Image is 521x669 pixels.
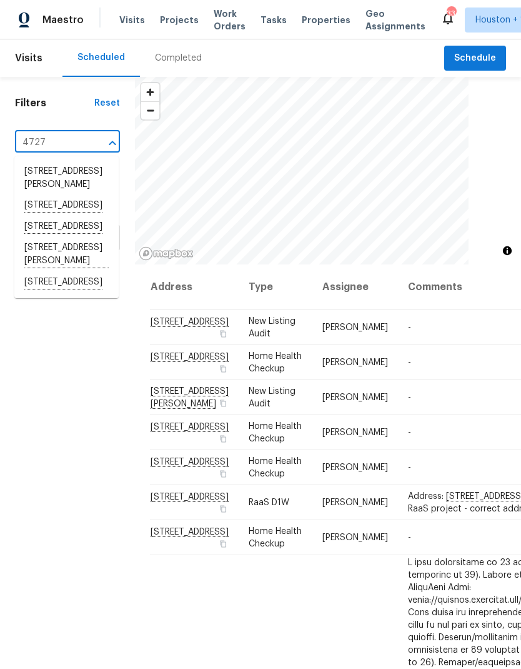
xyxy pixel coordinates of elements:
button: Copy Address [217,363,229,375]
li: [STREET_ADDRESS][PERSON_NAME] [14,161,119,195]
input: Search for an address... [15,133,85,153]
span: [PERSON_NAME] [322,393,388,402]
span: [PERSON_NAME] [322,323,388,332]
span: Home Health Checkup [249,352,302,373]
span: Visits [15,44,42,72]
span: Toggle attribution [504,244,511,258]
button: Toggle attribution [500,243,515,258]
span: Zoom out [141,102,159,119]
span: - [408,358,411,367]
span: [PERSON_NAME] [322,498,388,507]
div: Completed [155,52,202,64]
span: - [408,463,411,472]
a: Mapbox homepage [139,246,194,261]
div: Scheduled [77,51,125,64]
button: Zoom in [141,83,159,101]
span: Home Health Checkup [249,527,302,548]
span: New Listing Audit [249,317,295,338]
span: [PERSON_NAME] [322,463,388,472]
div: 33 [447,8,455,20]
span: Home Health Checkup [249,457,302,478]
span: [PERSON_NAME] [322,358,388,367]
canvas: Map [135,77,469,264]
button: Copy Address [217,503,229,515]
span: - [408,393,411,402]
button: Schedule [444,46,506,71]
span: RaaS D1W [249,498,289,507]
span: Tasks [260,16,287,24]
span: [PERSON_NAME] [322,428,388,437]
span: Work Orders [214,8,246,33]
span: - [408,323,411,332]
span: [PERSON_NAME] [322,533,388,542]
div: Reset [94,97,120,109]
span: - [408,533,411,542]
span: Properties [302,14,350,26]
button: Copy Address [217,398,229,409]
span: Geo Assignments [365,8,425,33]
th: Address [150,264,239,310]
span: - [408,428,411,437]
th: Assignee [312,264,398,310]
button: Close [104,134,121,152]
button: Zoom out [141,101,159,119]
span: Home Health Checkup [249,422,302,443]
th: Type [239,264,312,310]
button: Copy Address [217,538,229,550]
button: Copy Address [217,468,229,480]
span: Visits [119,14,145,26]
button: Copy Address [217,328,229,340]
span: Projects [160,14,199,26]
span: Schedule [454,51,496,66]
span: New Listing Audit [249,387,295,408]
button: Copy Address [217,433,229,445]
h1: Filters [15,97,94,109]
span: Maestro [42,14,84,26]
